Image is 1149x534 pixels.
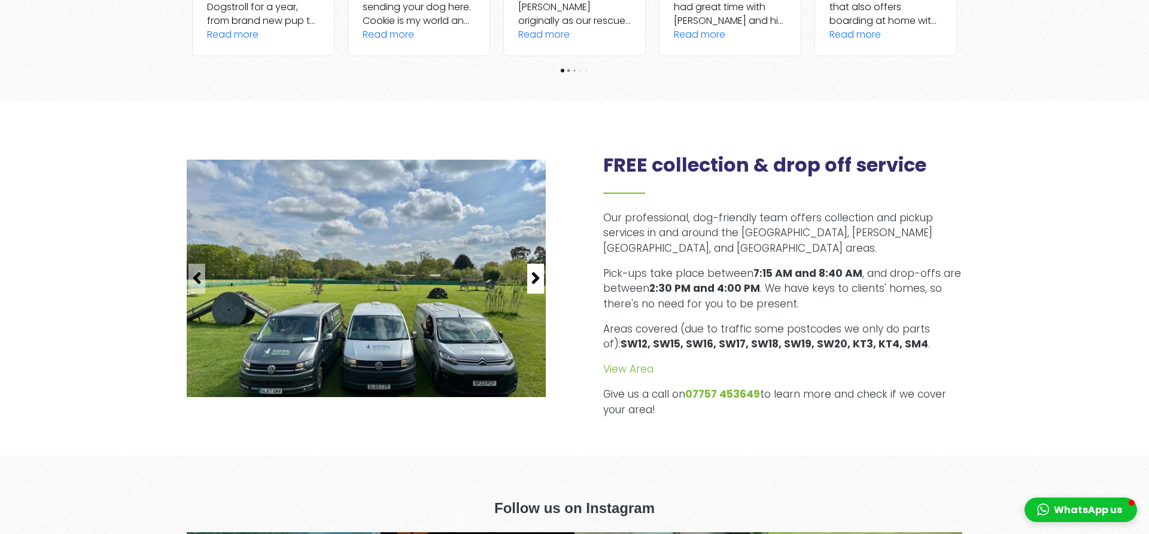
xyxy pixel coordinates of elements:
h2: FREE collection & drop off service [603,154,962,194]
div: Read more [674,28,725,41]
p: Areas covered (due to traffic some postcodes we only do parts of): . [603,322,962,352]
div: Follow us on Instagram [187,484,962,532]
p: Our professional, dog-friendly team offers collection and pickup services in and around the [GEOG... [603,210,962,257]
a: View Area [603,362,653,376]
div: Read more [829,28,881,41]
strong: SW12, SW15, SW16, SW17, SW18, SW19, SW20, KT3, KT4, SM4 [621,337,928,351]
img: Pick up and drop off from your home [187,160,546,397]
strong: 2:30 PM and 4:00 PM [649,281,760,295]
button: WhatsApp us [1025,498,1137,522]
p: Give us a call on to learn more and check if we cover your area! [603,387,962,417]
strong: 7:15 AM and 8:40 AM [753,266,862,280]
div: Read more [363,28,414,41]
a: 07757 453649 [685,387,760,401]
p: Pick-ups take place between , and drop-offs are between . We have keys to clients' homes, so ther... [603,266,962,312]
div: Read more [518,28,570,41]
div: Read more [207,28,259,41]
